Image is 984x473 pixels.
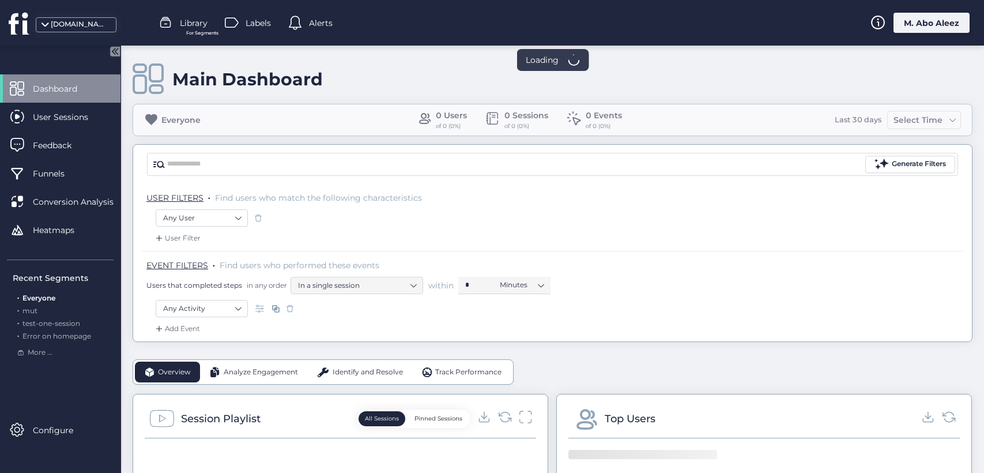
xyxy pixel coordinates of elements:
[33,139,89,152] span: Feedback
[22,294,55,302] span: Everyone
[153,323,200,335] div: Add Event
[244,280,287,290] span: in any order
[215,193,422,203] span: Find users who match the following characteristics
[158,367,191,378] span: Overview
[500,276,544,294] nz-select-item: Minutes
[246,17,271,29] span: Labels
[309,17,333,29] span: Alerts
[163,300,240,317] nz-select-item: Any Activity
[28,347,52,358] span: More ...
[865,156,955,173] button: Generate Filters
[408,411,469,426] button: Pinned Sessions
[33,424,91,437] span: Configure
[22,319,80,328] span: test-one-session
[435,367,502,378] span: Track Performance
[213,258,215,269] span: .
[146,193,203,203] span: USER FILTERS
[153,232,201,244] div: User Filter
[146,260,208,271] span: EVENT FILTERS
[13,272,114,284] div: Recent Segments
[17,317,19,328] span: .
[22,332,91,340] span: Error on homepage
[33,224,92,236] span: Heatmaps
[181,411,261,427] div: Session Playlist
[17,291,19,302] span: .
[605,411,655,427] div: Top Users
[186,29,218,37] span: For Segments
[893,13,970,33] div: M. Abo Aleez
[22,306,37,315] span: mut
[163,209,240,227] nz-select-item: Any User
[33,196,131,208] span: Conversion Analysis
[333,367,403,378] span: Identify and Resolve
[428,280,454,291] span: within
[17,329,19,340] span: .
[298,277,416,294] nz-select-item: In a single session
[172,69,323,90] div: Main Dashboard
[146,280,242,290] span: Users that completed steps
[208,190,210,202] span: .
[180,17,208,29] span: Library
[224,367,298,378] span: Analyze Engagement
[17,304,19,315] span: .
[220,260,379,271] span: Find users who performed these events
[526,54,559,66] span: Loading
[33,167,82,180] span: Funnels
[51,19,108,30] div: [DOMAIN_NAME]
[892,159,946,170] div: Generate Filters
[359,411,405,426] button: All Sessions
[33,111,105,123] span: User Sessions
[33,82,95,95] span: Dashboard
